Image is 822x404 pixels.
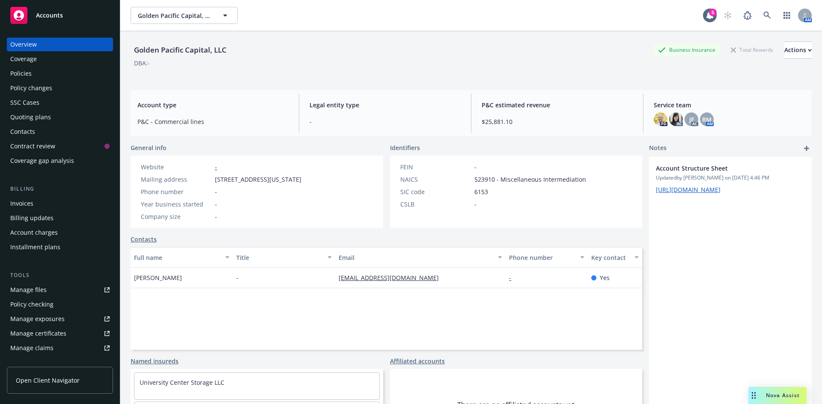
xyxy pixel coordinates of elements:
div: Installment plans [10,240,60,254]
div: Account Structure SheetUpdatedby [PERSON_NAME] on [DATE] 4:46 PM[URL][DOMAIN_NAME] [649,157,812,201]
div: Company size [141,212,211,221]
span: - [310,117,461,126]
button: Key contact [588,247,642,268]
img: photo [669,112,683,126]
a: Policies [7,67,113,80]
div: Business Insurance [654,44,720,55]
div: FEIN [400,162,471,171]
div: Contacts [10,125,35,139]
a: add [801,143,812,153]
span: - [215,187,217,196]
a: Policy checking [7,298,113,311]
span: Legal entity type [310,100,461,109]
a: Invoices [7,197,113,210]
div: Account charges [10,226,58,239]
span: - [215,200,217,209]
a: Installment plans [7,240,113,254]
button: Full name [131,247,233,268]
span: [STREET_ADDRESS][US_STATE] [215,175,301,184]
a: Contract review [7,139,113,153]
a: Manage files [7,283,113,297]
a: Quoting plans [7,110,113,124]
a: - [509,274,518,282]
a: Accounts [7,3,113,27]
span: Yes [600,273,610,282]
div: Invoices [10,197,33,210]
span: RM [702,115,712,124]
div: Coverage gap analysis [10,154,74,168]
div: Tools [7,271,113,280]
div: SSC Cases [10,96,39,109]
span: 523910 - Miscellaneous Intermediation [474,175,586,184]
span: Account type [137,100,289,109]
div: Manage certificates [10,327,66,340]
a: Coverage gap analysis [7,154,113,168]
div: CSLB [400,200,471,209]
button: Email [335,247,506,268]
div: Email [339,253,493,262]
span: General info [131,143,167,152]
a: Search [759,7,776,24]
div: Manage claims [10,341,54,355]
a: Contacts [131,235,157,244]
a: Overview [7,38,113,51]
a: Coverage [7,52,113,66]
span: P&C - Commercial lines [137,117,289,126]
a: [URL][DOMAIN_NAME] [656,186,721,194]
div: Manage BORs [10,356,51,369]
div: Mailing address [141,175,211,184]
div: NAICS [400,175,471,184]
div: 5 [709,9,717,16]
span: Accounts [36,12,63,19]
img: photo [654,112,667,126]
div: Billing updates [10,211,54,225]
a: Report a Bug [739,7,756,24]
div: Total Rewards [727,44,777,55]
div: SIC code [400,187,471,196]
span: $25,881.10 [482,117,633,126]
button: Title [233,247,335,268]
div: Golden Pacific Capital, LLC [131,44,230,56]
span: [PERSON_NAME] [134,273,182,282]
div: Quoting plans [10,110,51,124]
span: Identifiers [390,143,420,152]
div: Coverage [10,52,37,66]
a: Contacts [7,125,113,139]
a: Manage BORs [7,356,113,369]
a: Manage certificates [7,327,113,340]
div: Phone number [141,187,211,196]
a: Switch app [778,7,795,24]
div: DBA: - [134,59,150,68]
div: Actions [784,42,812,58]
a: - [215,163,217,171]
div: Phone number [509,253,575,262]
span: Nova Assist [766,392,800,399]
button: Phone number [506,247,587,268]
span: Updated by [PERSON_NAME] on [DATE] 4:46 PM [656,174,805,182]
a: Manage claims [7,341,113,355]
a: Manage exposures [7,312,113,326]
div: Manage exposures [10,312,65,326]
a: Billing updates [7,211,113,225]
div: Full name [134,253,220,262]
span: - [474,200,477,209]
button: Nova Assist [748,387,807,404]
a: Affiliated accounts [390,357,445,366]
a: Start snowing [719,7,736,24]
span: Golden Pacific Capital, LLC [138,11,212,20]
span: - [474,162,477,171]
div: Policy changes [10,81,52,95]
div: Policies [10,67,32,80]
span: 6153 [474,187,488,196]
span: Account Structure Sheet [656,164,783,173]
div: Title [236,253,322,262]
span: Open Client Navigator [16,376,80,385]
button: Golden Pacific Capital, LLC [131,7,238,24]
a: Named insureds [131,357,179,366]
span: Notes [649,143,667,153]
div: Overview [10,38,37,51]
div: Website [141,162,211,171]
div: Contract review [10,139,55,153]
div: Drag to move [748,387,759,404]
